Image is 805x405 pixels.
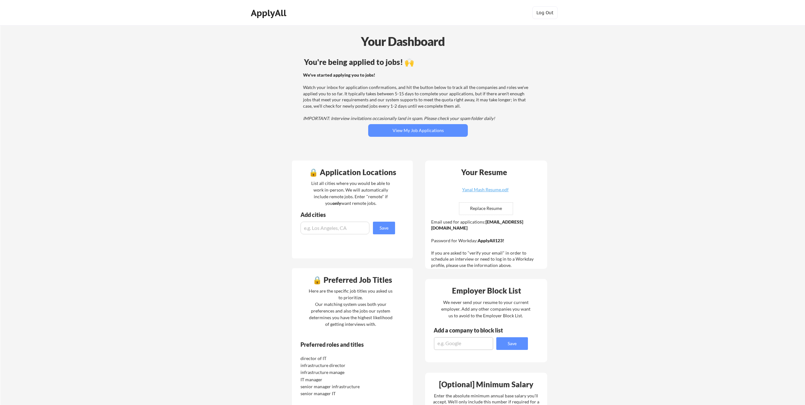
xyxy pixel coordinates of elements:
button: Save [496,337,528,350]
input: e.g. Los Angeles, CA [300,222,369,234]
strong: ApplyAll123! [478,238,504,243]
div: List all cities where you would be able to work in-person. We will automatically include remote j... [307,180,394,206]
div: ApplyAll [251,8,288,18]
div: Employer Block List [428,287,545,294]
div: Your Resume [453,168,515,176]
div: infrastructure director [300,362,367,369]
a: Yanal Mash Resume.pdf [448,187,523,197]
div: Preferred roles and titles [300,342,387,347]
div: infrastructure manage [300,369,367,376]
div: We never send your resume to your current employer. Add any other companies you want us to avoid ... [441,299,531,319]
strong: We've started applying you to jobs! [303,72,375,78]
div: 🔒 Application Locations [294,168,411,176]
div: senior manager infrastructure [300,383,367,390]
div: Add a company to block list [434,327,513,333]
div: Here are the specific job titles you asked us to prioritize. Our matching system uses both your p... [307,288,394,327]
div: You're being applied to jobs! 🙌 [304,58,532,66]
div: Your Dashboard [1,32,805,50]
strong: only [332,200,341,206]
div: Yanal Mash Resume.pdf [448,187,523,192]
strong: [EMAIL_ADDRESS][DOMAIN_NAME] [431,219,523,231]
button: Save [373,222,395,234]
em: IMPORTANT: Interview invitations occasionally land in spam. Please check your spam folder daily! [303,116,495,121]
div: Add cities [300,212,397,218]
div: IT manager [300,377,367,383]
div: director of IT [300,355,367,362]
button: Log Out [532,6,558,19]
div: senior manager IT [300,390,367,397]
button: View My Job Applications [368,124,468,137]
div: [Optional] Minimum Salary [427,381,545,388]
div: 🔒 Preferred Job Titles [294,276,411,284]
div: Watch your inbox for application confirmations, and hit the button below to track all the compani... [303,72,531,122]
div: Email used for applications: Password for Workday: If you are asked to "verify your email" in ord... [431,219,543,269]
